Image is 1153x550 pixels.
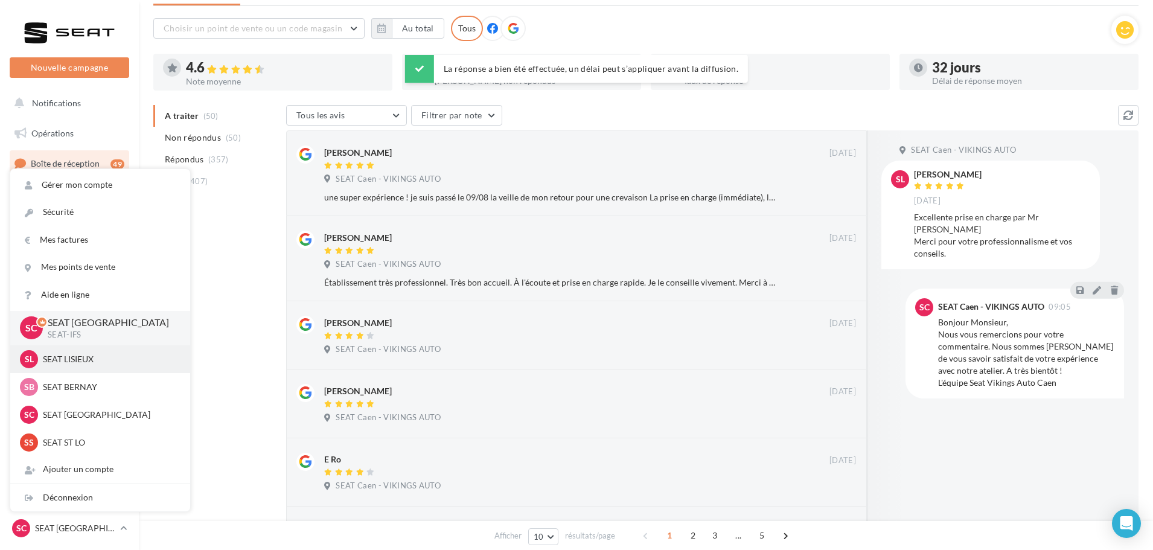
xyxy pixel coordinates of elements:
[829,455,856,466] span: [DATE]
[10,57,129,78] button: Nouvelle campagne
[24,381,34,393] span: SB
[494,530,522,542] span: Afficher
[7,241,132,267] a: Contacts
[752,526,771,545] span: 5
[411,105,502,126] button: Filtrer par note
[10,199,190,226] a: Sécurité
[7,91,127,116] button: Notifications
[43,436,176,449] p: SEAT ST LO
[896,173,905,185] span: SL
[10,171,190,199] a: Gérer mon compte
[829,148,856,159] span: [DATE]
[186,77,383,86] div: Note moyenne
[336,259,441,270] span: SEAT Caen - VIKINGS AUTO
[528,528,559,545] button: 10
[10,484,190,511] div: Déconnexion
[336,412,441,423] span: SEAT Caen - VIKINGS AUTO
[25,321,37,335] span: SC
[24,409,34,421] span: SC
[25,353,34,365] span: SL
[324,385,392,397] div: [PERSON_NAME]
[153,18,365,39] button: Choisir un point de vente ou un code magasin
[683,526,703,545] span: 2
[7,372,132,408] a: Campagnes DataOnDemand
[10,254,190,281] a: Mes points de vente
[16,522,27,534] span: SC
[932,61,1129,74] div: 32 jours
[660,526,679,545] span: 1
[7,182,132,207] a: Visibilité en ligne
[43,353,176,365] p: SEAT LISIEUX
[188,176,208,186] span: (407)
[324,232,392,244] div: [PERSON_NAME]
[48,330,171,341] p: SEAT-IFS
[110,159,124,169] div: 49
[914,196,941,206] span: [DATE]
[914,211,1090,260] div: Excellente prise en charge par Mr [PERSON_NAME] Merci pour votre professionnalisme et vos conseils.
[829,386,856,397] span: [DATE]
[932,77,1129,85] div: Délai de réponse moyen
[165,132,221,144] span: Non répondus
[208,155,229,164] span: (357)
[164,23,342,33] span: Choisir un point de vente ou un code magasin
[705,526,724,545] span: 3
[914,170,982,179] div: [PERSON_NAME]
[683,77,880,85] div: Taux de réponse
[829,318,856,329] span: [DATE]
[336,481,441,491] span: SEAT Caen - VIKINGS AUTO
[324,277,778,289] div: Établissement très professionnel. Très bon accueil. À l'écoute et prise en charge rapide. Je le c...
[371,18,444,39] button: Au total
[1112,509,1141,538] div: Open Intercom Messenger
[565,530,615,542] span: résultats/page
[43,409,176,421] p: SEAT [GEOGRAPHIC_DATA]
[324,453,341,465] div: E Ro
[165,153,204,165] span: Répondus
[938,316,1114,389] div: Bonjour Monsieur, Nous vous remercions pour votre commentaire. Nous sommes [PERSON_NAME] de vous ...
[186,61,383,75] div: 4.6
[829,233,856,244] span: [DATE]
[226,133,241,142] span: (50)
[10,517,129,540] a: SC SEAT [GEOGRAPHIC_DATA]
[911,145,1016,156] span: SEAT Caen - VIKINGS AUTO
[7,272,132,297] a: Médiathèque
[451,16,483,41] div: Tous
[1049,303,1071,311] span: 09:05
[7,212,132,237] a: Campagnes
[32,98,81,108] span: Notifications
[324,317,392,329] div: [PERSON_NAME]
[534,532,544,542] span: 10
[43,381,176,393] p: SEAT BERNAY
[7,121,132,146] a: Opérations
[336,344,441,355] span: SEAT Caen - VIKINGS AUTO
[938,302,1044,311] div: SEAT Caen - VIKINGS AUTO
[729,526,748,545] span: ...
[324,147,392,159] div: [PERSON_NAME]
[296,110,345,120] span: Tous les avis
[286,105,407,126] button: Tous les avis
[10,281,190,309] a: Aide en ligne
[7,302,132,327] a: Calendrier
[31,158,100,168] span: Boîte de réception
[324,191,778,203] div: une super expérience ! je suis passé le 09/08 la veille de mon retour pour une crevaison La prise...
[10,456,190,483] div: Ajouter un compte
[7,331,132,367] a: PLV et print personnalisable
[336,174,441,185] span: SEAT Caen - VIKINGS AUTO
[35,522,115,534] p: SEAT [GEOGRAPHIC_DATA]
[405,55,748,83] div: La réponse a bien été effectuée, un délai peut s’appliquer avant la diffusion.
[7,150,132,176] a: Boîte de réception49
[683,61,880,74] div: 88 %
[919,301,930,313] span: SC
[48,316,171,330] p: SEAT [GEOGRAPHIC_DATA]
[31,128,74,138] span: Opérations
[10,226,190,254] a: Mes factures
[392,18,444,39] button: Au total
[24,436,34,449] span: SS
